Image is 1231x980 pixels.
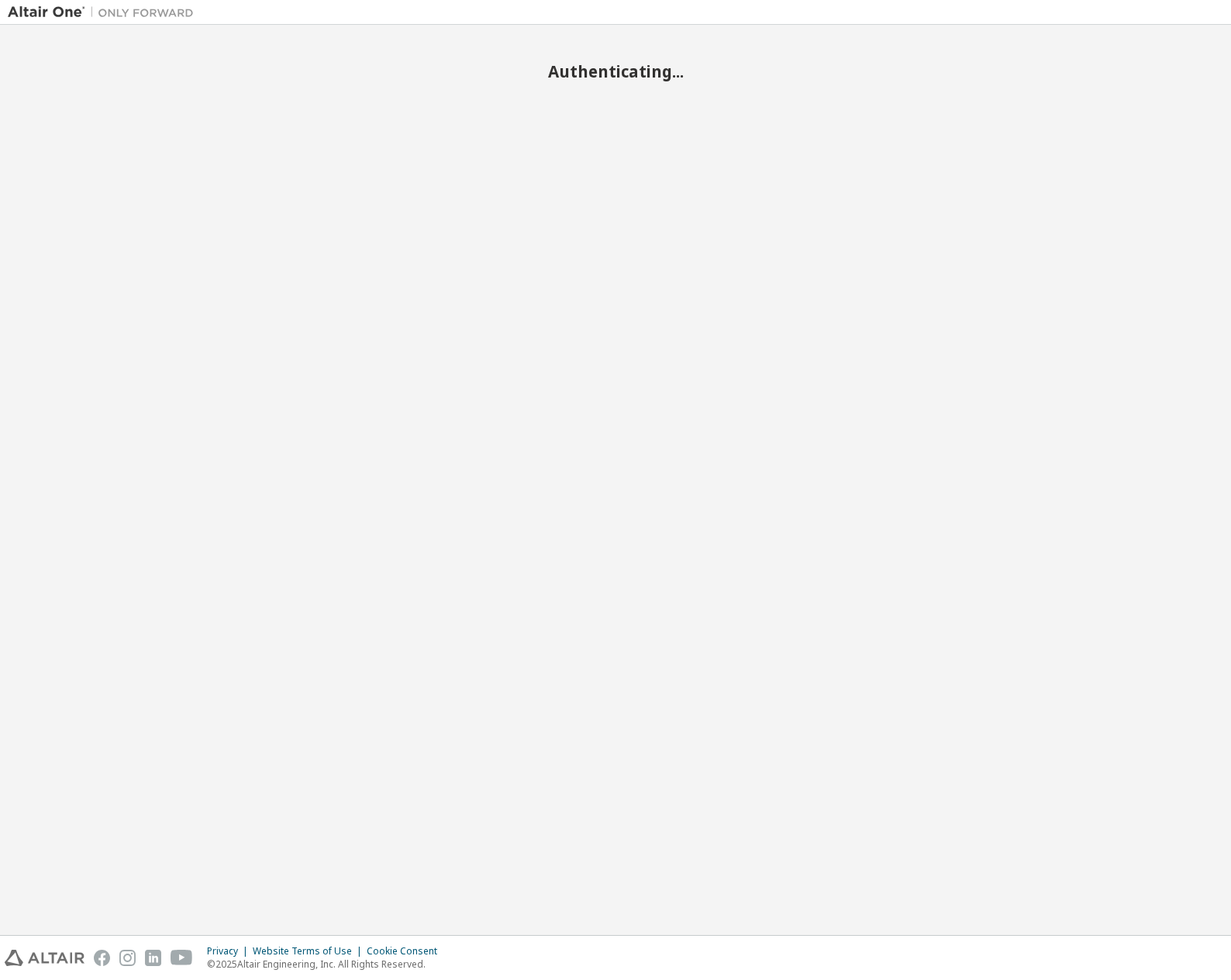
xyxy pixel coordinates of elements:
[207,958,447,971] p: © 2025 Altair Engineering, Inc. All Rights Reserved.
[367,945,447,958] div: Cookie Consent
[171,950,193,966] img: youtube.svg
[8,5,202,20] img: Altair One
[5,950,84,966] img: altair_logo.svg
[8,61,1223,81] h2: Authenticating...
[207,945,253,958] div: Privacy
[145,950,161,966] img: linkedin.svg
[94,950,110,966] img: facebook.svg
[119,950,136,966] img: instagram.svg
[253,945,367,958] div: Website Terms of Use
